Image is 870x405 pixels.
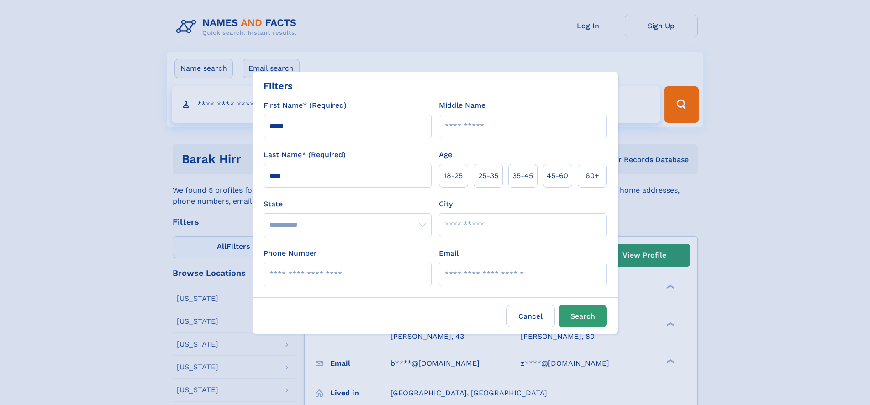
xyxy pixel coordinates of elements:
label: Email [439,248,459,259]
label: First Name* (Required) [264,100,347,111]
label: City [439,199,453,210]
label: State [264,199,432,210]
label: Last Name* (Required) [264,149,346,160]
button: Search [559,305,607,327]
span: 60+ [585,170,599,181]
label: Middle Name [439,100,485,111]
span: 35‑45 [512,170,533,181]
label: Cancel [506,305,555,327]
div: Filters [264,79,293,93]
label: Age [439,149,452,160]
span: 45‑60 [547,170,568,181]
span: 25‑35 [478,170,498,181]
label: Phone Number [264,248,317,259]
span: 18‑25 [444,170,463,181]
